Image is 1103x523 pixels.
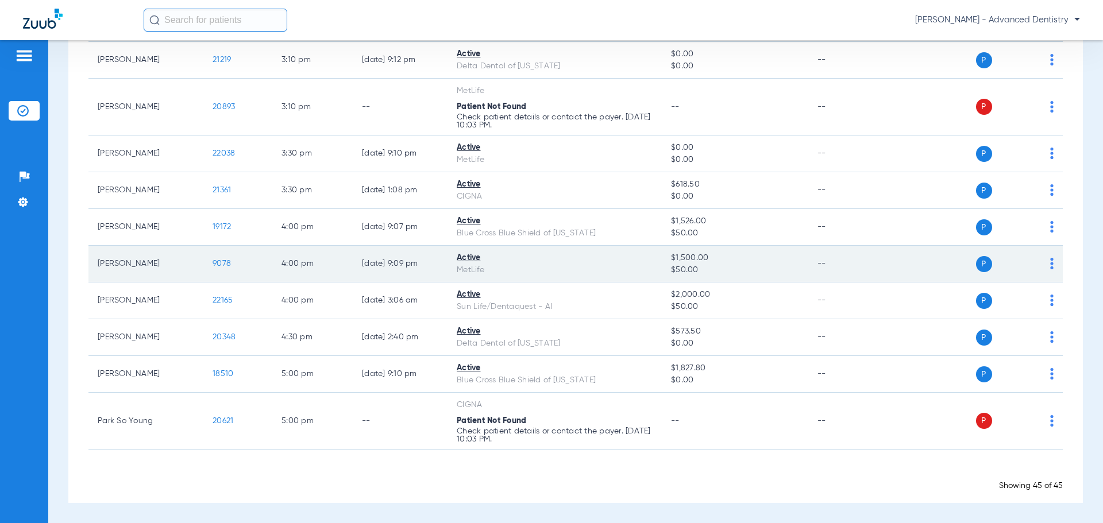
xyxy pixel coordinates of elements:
img: group-dot-blue.svg [1050,54,1054,65]
td: [DATE] 9:10 PM [353,135,448,172]
span: $618.50 [671,179,799,191]
div: CIGNA [457,399,653,411]
span: [PERSON_NAME] - Advanced Dentistry [915,14,1080,26]
td: 4:00 PM [272,209,353,246]
img: group-dot-blue.svg [1050,295,1054,306]
img: group-dot-blue.svg [1050,148,1054,159]
td: -- [808,393,886,450]
span: $0.00 [671,191,799,203]
td: 5:00 PM [272,393,353,450]
td: [PERSON_NAME] [88,135,203,172]
td: -- [808,79,886,135]
div: Sun Life/Dentaquest - AI [457,301,653,313]
span: P [976,256,992,272]
td: 3:10 PM [272,79,353,135]
span: P [976,52,992,68]
span: P [976,293,992,309]
span: 20893 [213,103,235,111]
td: -- [808,356,886,393]
img: group-dot-blue.svg [1050,331,1054,343]
td: [DATE] 9:09 PM [353,246,448,282]
td: [PERSON_NAME] [88,319,203,356]
img: group-dot-blue.svg [1050,184,1054,196]
span: Patient Not Found [457,103,526,111]
img: Search Icon [149,15,160,25]
td: -- [353,393,448,450]
img: group-dot-blue.svg [1050,258,1054,269]
img: group-dot-blue.svg [1050,221,1054,233]
td: -- [808,319,886,356]
span: P [976,99,992,115]
span: -- [671,417,680,425]
span: Showing 45 of 45 [999,482,1063,490]
span: P [976,413,992,429]
span: $1,526.00 [671,215,799,227]
span: P [976,330,992,346]
span: 9078 [213,259,231,268]
span: $0.00 [671,48,799,60]
td: 3:30 PM [272,135,353,172]
img: hamburger-icon [15,49,33,63]
div: Active [457,326,653,338]
span: P [976,366,992,382]
div: Active [457,215,653,227]
span: P [976,219,992,235]
td: 4:30 PM [272,319,353,356]
span: 18510 [213,370,233,378]
td: Park So Young [88,393,203,450]
div: Delta Dental of [US_STATE] [457,60,653,72]
img: group-dot-blue.svg [1050,415,1054,427]
input: Search for patients [144,9,287,32]
span: $0.00 [671,60,799,72]
td: [PERSON_NAME] [88,282,203,319]
div: Active [457,179,653,191]
td: 3:30 PM [272,172,353,209]
span: 19172 [213,223,231,231]
td: [DATE] 1:08 PM [353,172,448,209]
span: P [976,146,992,162]
div: Delta Dental of [US_STATE] [457,338,653,350]
td: 5:00 PM [272,356,353,393]
div: CIGNA [457,191,653,203]
div: MetLife [457,264,653,276]
img: group-dot-blue.svg [1050,101,1054,113]
td: [PERSON_NAME] [88,356,203,393]
span: $50.00 [671,264,799,276]
span: $0.00 [671,154,799,166]
div: Blue Cross Blue Shield of [US_STATE] [457,374,653,386]
td: [PERSON_NAME] [88,209,203,246]
td: [DATE] 2:40 PM [353,319,448,356]
span: $573.50 [671,326,799,338]
img: Zuub Logo [23,9,63,29]
span: $50.00 [671,301,799,313]
span: $2,000.00 [671,289,799,301]
div: Active [457,48,653,60]
div: Active [457,289,653,301]
span: $1,827.80 [671,362,799,374]
span: $0.00 [671,338,799,350]
td: [PERSON_NAME] [88,79,203,135]
div: Blue Cross Blue Shield of [US_STATE] [457,227,653,239]
span: 22038 [213,149,235,157]
span: 22165 [213,296,233,304]
div: Active [457,142,653,154]
span: 20348 [213,333,236,341]
td: [DATE] 3:06 AM [353,282,448,319]
div: MetLife [457,154,653,166]
td: 3:10 PM [272,42,353,79]
td: [DATE] 9:12 PM [353,42,448,79]
td: -- [808,209,886,246]
td: [PERSON_NAME] [88,246,203,282]
span: 21219 [213,56,231,64]
td: [DATE] 9:10 PM [353,356,448,393]
td: [PERSON_NAME] [88,42,203,79]
td: -- [353,79,448,135]
span: $1,500.00 [671,252,799,264]
div: Active [457,362,653,374]
td: -- [808,246,886,282]
td: [PERSON_NAME] [88,172,203,209]
div: MetLife [457,85,653,97]
p: Check patient details or contact the payer. [DATE] 10:03 PM. [457,113,653,129]
td: -- [808,135,886,172]
span: 21361 [213,186,231,194]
